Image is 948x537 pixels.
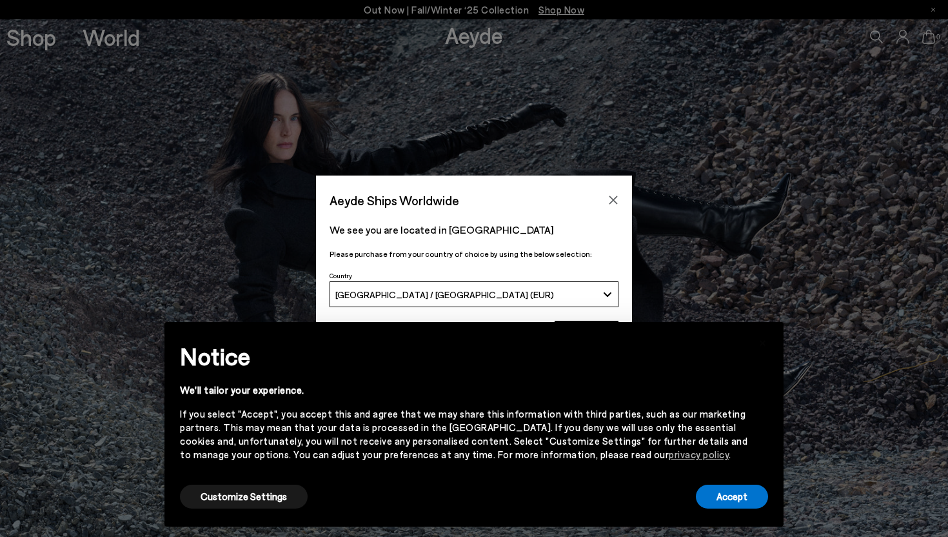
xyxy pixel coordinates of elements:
p: Please purchase from your country of choice by using the below selection: [330,248,618,260]
div: If you select "Accept", you accept this and agree that we may share this information with third p... [180,407,747,461]
button: Close [604,190,623,210]
h2: Notice [180,339,747,373]
button: Accept [696,485,768,509]
p: We see you are located in [GEOGRAPHIC_DATA] [330,222,618,238]
span: [GEOGRAPHIC_DATA] / [GEOGRAPHIC_DATA] (EUR) [335,289,554,300]
button: Customize Settings [180,485,308,509]
button: Close this notice [747,326,778,357]
span: Country [330,272,352,279]
span: Aeyde Ships Worldwide [330,189,459,212]
span: × [758,332,767,350]
a: privacy policy [669,449,729,460]
div: We'll tailor your experience. [180,383,747,397]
